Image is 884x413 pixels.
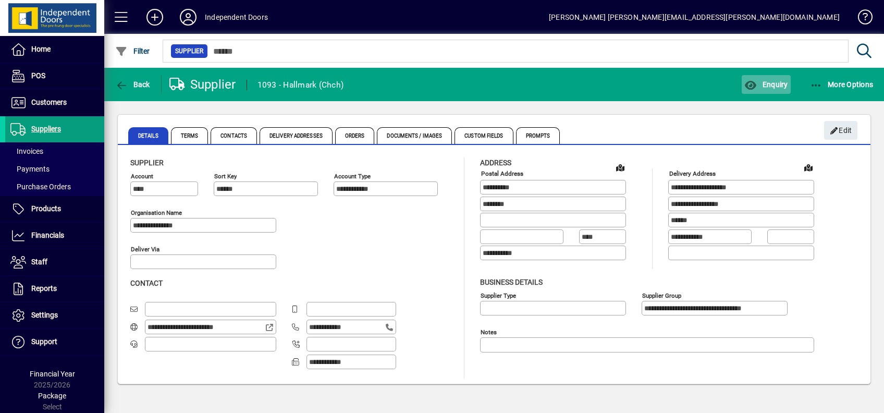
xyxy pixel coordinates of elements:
[31,98,67,106] span: Customers
[480,159,511,167] span: Address
[807,75,876,94] button: More Options
[30,370,75,378] span: Financial Year
[481,291,516,299] mat-label: Supplier type
[31,204,61,213] span: Products
[31,337,57,346] span: Support
[5,160,104,178] a: Payments
[113,75,153,94] button: Back
[257,77,344,93] div: 1093 - Hallmark (Chch)
[334,173,371,180] mat-label: Account Type
[549,9,840,26] div: [PERSON_NAME] [PERSON_NAME][EMAIL_ADDRESS][PERSON_NAME][DOMAIN_NAME]
[130,159,164,167] span: Supplier
[744,80,788,89] span: Enquiry
[10,183,71,191] span: Purchase Orders
[377,127,452,144] span: Documents / Images
[31,258,47,266] span: Staff
[171,8,205,27] button: Profile
[131,246,159,253] mat-label: Deliver via
[10,147,43,155] span: Invoices
[5,329,104,355] a: Support
[335,127,375,144] span: Orders
[5,223,104,249] a: Financials
[31,231,64,239] span: Financials
[5,178,104,196] a: Purchase Orders
[642,291,681,299] mat-label: Supplier group
[5,302,104,329] a: Settings
[131,209,182,216] mat-label: Organisation name
[742,75,790,94] button: Enquiry
[131,173,153,180] mat-label: Account
[214,173,237,180] mat-label: Sort key
[31,284,57,293] span: Reports
[104,75,162,94] app-page-header-button: Back
[810,80,874,89] span: More Options
[260,127,333,144] span: Delivery Addresses
[830,122,852,139] span: Edit
[5,37,104,63] a: Home
[5,276,104,302] a: Reports
[5,142,104,160] a: Invoices
[115,80,150,89] span: Back
[31,311,58,319] span: Settings
[130,279,163,287] span: Contact
[824,121,857,140] button: Edit
[5,249,104,275] a: Staff
[205,9,268,26] div: Independent Doors
[31,71,45,80] span: POS
[10,165,50,173] span: Payments
[115,47,150,55] span: Filter
[31,125,61,133] span: Suppliers
[128,127,168,144] span: Details
[516,127,560,144] span: Prompts
[5,196,104,222] a: Products
[455,127,513,144] span: Custom Fields
[169,76,236,93] div: Supplier
[38,392,66,400] span: Package
[5,90,104,116] a: Customers
[138,8,171,27] button: Add
[481,328,497,335] mat-label: Notes
[175,46,203,56] span: Supplier
[612,159,629,176] a: View on map
[211,127,257,144] span: Contacts
[480,278,543,286] span: Business details
[113,42,153,60] button: Filter
[800,159,817,176] a: View on map
[850,2,871,36] a: Knowledge Base
[171,127,208,144] span: Terms
[31,45,51,53] span: Home
[5,63,104,89] a: POS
